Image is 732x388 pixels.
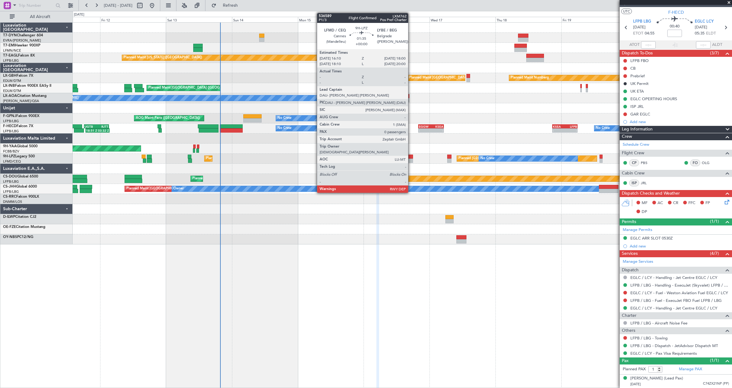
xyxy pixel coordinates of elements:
a: Manage Permits [623,227,652,233]
div: LFPB [565,125,577,128]
span: OY-NBS [3,235,17,239]
span: Leg Information [622,126,653,133]
span: CS-DOU [3,175,17,178]
div: Add new [630,119,729,124]
span: ATOT [629,42,640,48]
span: (1/1) [710,218,719,225]
div: CP [629,159,639,166]
div: Planned Maint [GEOGRAPHIC_DATA] ([GEOGRAPHIC_DATA]) [206,154,302,163]
button: UTC [621,9,632,14]
a: EDLW/DTM [3,79,21,83]
a: T7-EAGLFalcon 8X [3,54,35,57]
div: Thu 18 [495,17,561,22]
a: EDLW/DTM [3,89,21,93]
div: GAR EGLC [630,112,650,117]
span: (4/7) [710,250,719,257]
div: AOG Maint Paris ([GEOGRAPHIC_DATA]) [136,114,200,123]
a: [PERSON_NAME]/QSA [3,99,39,103]
span: Flight Crew [622,150,644,157]
a: OE-FZECitation Mustang [3,225,45,229]
span: [DATE] [630,382,641,386]
a: LFPB / LBG - Fuel - ExecuJet FBO Fuel LFPB / LBG [630,298,722,303]
a: LFPB/LBG [3,129,19,134]
a: LX-GBHFalcon 7X [3,74,33,78]
span: (3/7) [710,50,719,56]
div: Planned Maint [GEOGRAPHIC_DATA] ([GEOGRAPHIC_DATA]) [148,83,245,93]
div: Fri 12 [100,17,166,22]
div: - [553,129,565,132]
a: OY-NBSPC12/NG [3,235,33,239]
span: F-HECD [3,124,16,128]
a: LFPB/LBG [3,179,19,184]
button: Refresh [208,1,245,10]
div: LFPB FBO [630,58,649,63]
a: JRL [641,180,654,186]
span: T7-EMI [3,44,15,47]
span: Permits [622,218,636,225]
span: ETOT [633,31,643,37]
div: Planned Maint [GEOGRAPHIC_DATA] ([GEOGRAPHIC_DATA]) [192,174,288,183]
a: F-GPNJFalcon 900EX [3,114,39,118]
div: Sun 14 [232,17,298,22]
div: Fri 19 [561,17,627,22]
div: - [565,129,577,132]
a: LFPB / LBG - Handling - ExecuJet (Skyvalet) LFPB / LBG [630,283,729,288]
span: Refresh [218,3,243,8]
a: LFMN/NCE [3,48,21,53]
span: 9H-LPZ [3,155,15,158]
a: LX-INBFalcon 900EX EASy II [3,84,51,88]
a: LFMD/CEQ [3,159,21,164]
input: Trip Number [19,1,54,10]
div: No Crew [277,124,292,133]
span: OE-FZE [3,225,16,229]
a: EGLC / LCY - Handling - Jet Centre EGLC / LCY [630,306,717,311]
a: FCBB/BZV [3,149,19,154]
div: Tue 16 [364,17,429,22]
a: F-HECDFalcon 7X [3,124,33,128]
span: Crew [622,133,632,140]
span: ALDT [712,42,722,48]
a: CS-DOUGlobal 6500 [3,175,38,178]
span: 05:35 [695,31,705,37]
div: Add new [630,243,729,249]
a: EVRA/[PERSON_NAME] [3,38,41,43]
a: LFPB / LBG - Aircraft Noise Fee [630,320,687,326]
span: Dispatch [622,267,639,274]
span: Charter [622,312,636,319]
div: Planned Maint [GEOGRAPHIC_DATA] ([GEOGRAPHIC_DATA]) [126,184,223,193]
span: Dispatch To-Dos [622,50,653,57]
a: EGLC / LCY - Pax Visa Requirements [630,351,697,356]
span: FFC [688,200,695,206]
div: UK Permit [630,81,649,86]
a: Schedule Crew [623,142,649,148]
span: DP [642,209,647,215]
div: 03:32 Z [98,129,109,132]
div: ISP [629,180,639,186]
div: FO [690,159,700,166]
span: LX-AOA [3,94,17,98]
div: Planned Maint [GEOGRAPHIC_DATA] ([GEOGRAPHIC_DATA]) [409,73,505,82]
a: LFPB/LBG [3,119,19,123]
a: LFPB/LBG [3,189,19,194]
span: FP [705,200,710,206]
span: F-GPNJ [3,114,16,118]
a: LFPB / LBG - Towing [630,335,668,341]
span: [DATE] [633,24,646,31]
span: T7-EAGL [3,54,18,57]
button: All Aircraft [7,12,66,22]
label: Planned PAX [623,366,646,372]
span: T7-DYN [3,34,17,37]
span: [DATE] [695,24,707,31]
a: CS-RRCFalcon 900LX [3,195,39,199]
a: Manage PAX [679,366,702,372]
a: LX-AOACitation Mustang [3,94,47,98]
a: LFPB / LBG - Dispatch - JetAdvisor Dispatch MT [630,343,718,348]
span: F-HECD [668,9,684,16]
a: 9H-LPZLegacy 500 [3,155,35,158]
span: Services [622,250,638,257]
span: EGLC LCY [695,19,714,25]
div: ISP JRL [630,104,644,109]
div: 18:51 Z [86,129,97,132]
span: LX-INB [3,84,15,88]
a: OLG [702,160,716,166]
